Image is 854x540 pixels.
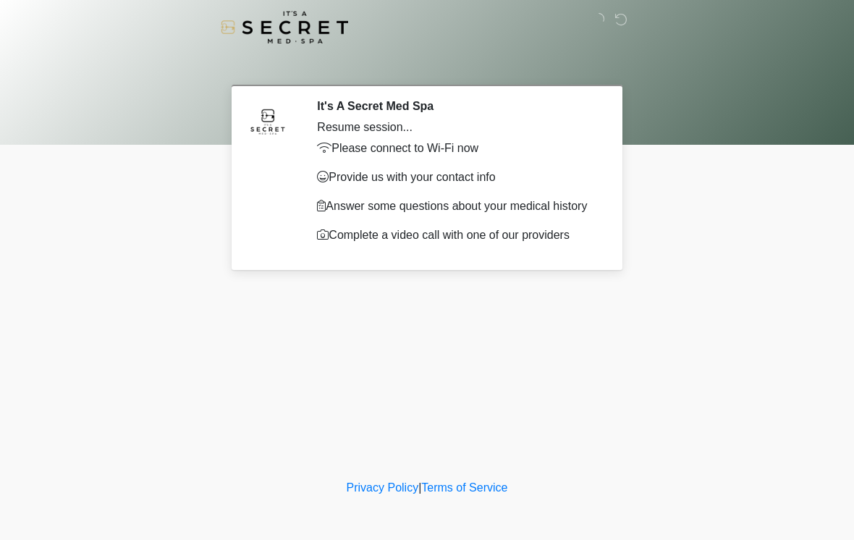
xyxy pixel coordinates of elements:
img: Agent Avatar [246,99,289,143]
h1: ‎ ‎ [224,52,630,79]
p: Complete a video call with one of our providers [317,227,597,244]
img: It's A Secret Med Spa Logo [221,11,348,43]
a: Privacy Policy [347,481,419,494]
p: Answer some questions about your medical history [317,198,597,215]
a: Terms of Service [421,481,507,494]
h2: It's A Secret Med Spa [317,99,597,113]
p: Please connect to Wi-Fi now [317,140,597,157]
p: Provide us with your contact info [317,169,597,186]
a: | [418,481,421,494]
div: Resume session... [317,119,597,136]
